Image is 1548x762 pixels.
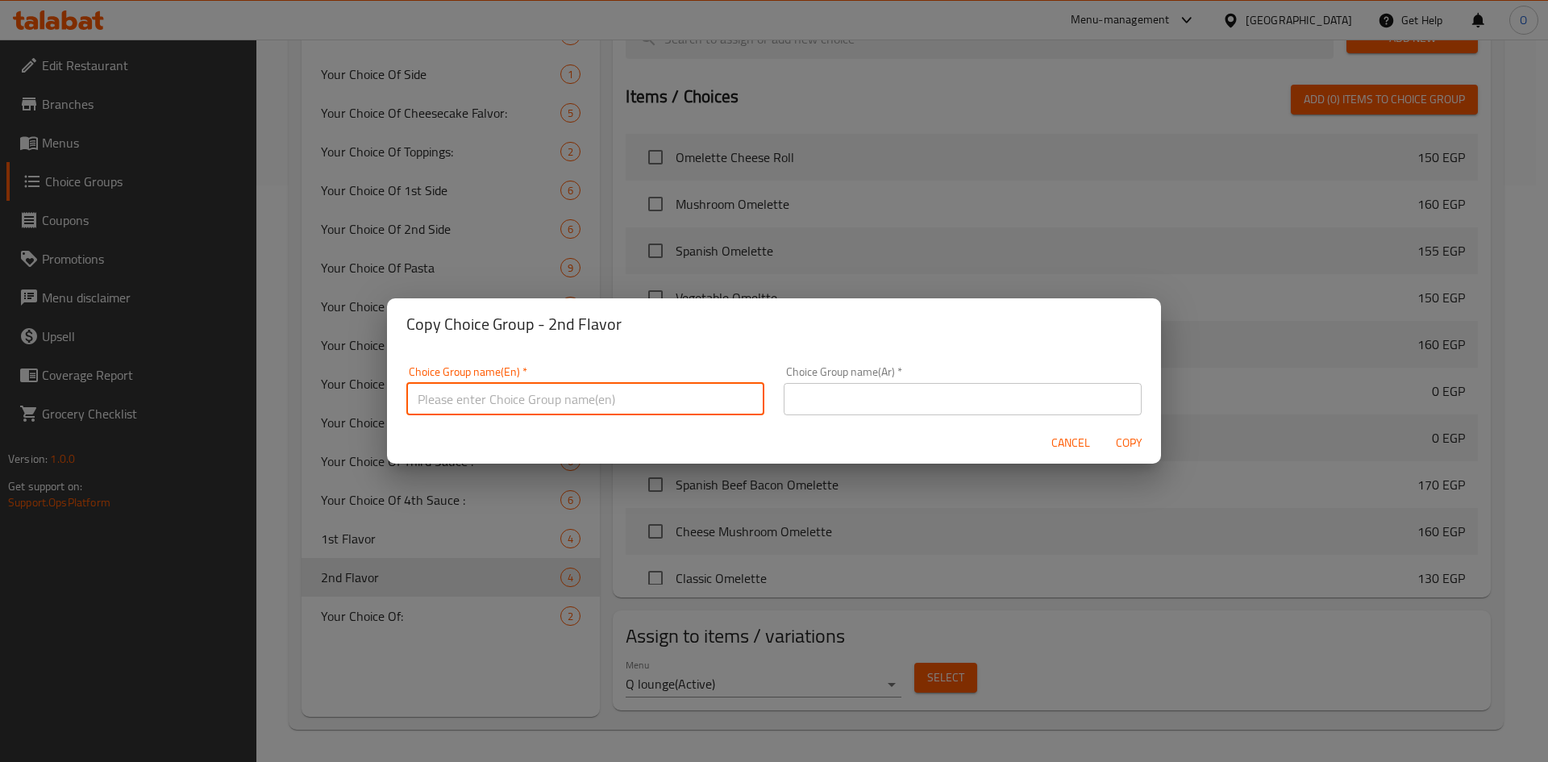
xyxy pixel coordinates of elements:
[1103,428,1155,458] button: Copy
[1045,428,1096,458] button: Cancel
[406,383,764,415] input: Please enter Choice Group name(en)
[1109,433,1148,453] span: Copy
[1051,433,1090,453] span: Cancel
[784,383,1142,415] input: Please enter Choice Group name(ar)
[406,311,1142,337] h2: Copy Choice Group - 2nd Flavor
